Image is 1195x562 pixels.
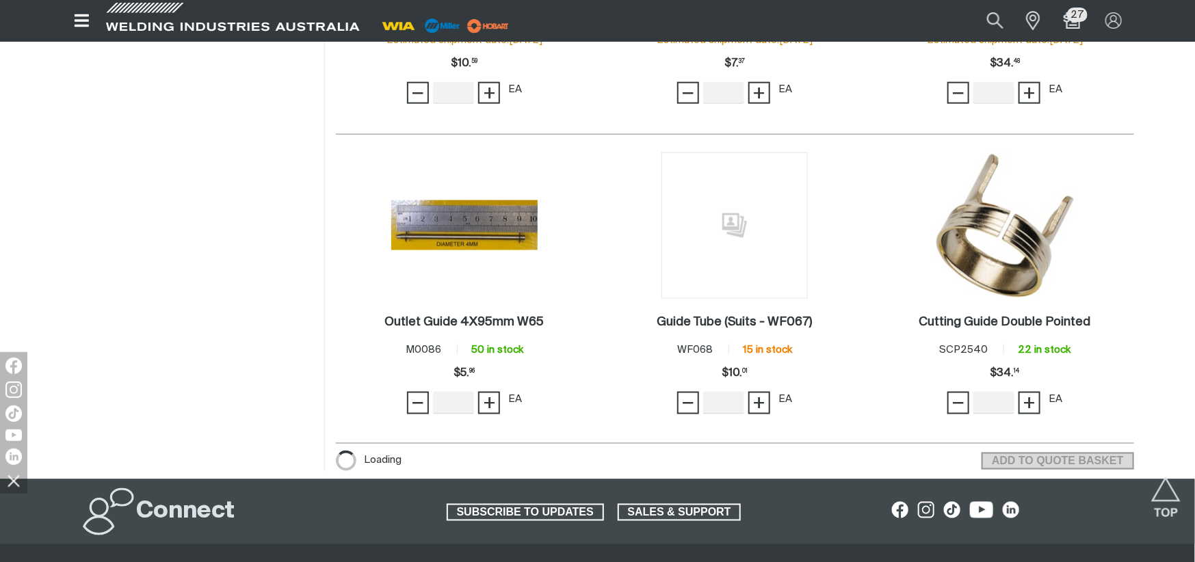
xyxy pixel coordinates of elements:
[412,391,425,414] span: −
[753,391,766,414] span: +
[451,50,477,77] div: Price
[932,152,1078,299] img: Cutting Guide Double Pointed
[619,504,740,522] span: SALES & SUPPORT
[137,497,235,527] h2: Connect
[919,316,1090,328] h2: Cutting Guide Double Pointed
[1151,477,1181,507] button: Scroll to top
[1014,369,1019,374] sup: 14
[722,360,748,387] div: Price
[1018,345,1071,355] span: 22 in stock
[657,316,812,328] h2: Guide Tube (Suits - WF067)
[778,392,792,407] div: EA
[722,360,748,387] span: $10.
[618,504,741,522] a: SALES & SUPPORT
[508,392,522,407] div: EA
[483,81,496,105] span: +
[677,345,713,355] span: WF068
[5,382,22,398] img: Instagram
[952,391,965,414] span: −
[1049,392,1062,407] div: EA
[454,360,475,387] div: Price
[384,315,544,330] a: Outlet Guide 4X95mm W65
[778,82,792,98] div: EA
[939,345,988,355] span: SCP2540
[990,360,1019,387] span: $34.
[990,50,1020,77] div: Price
[5,405,22,422] img: TikTok
[990,50,1020,77] span: $34.
[469,369,475,374] sup: 96
[463,16,513,36] img: miller
[972,5,1019,36] button: Search products
[952,81,965,105] span: −
[919,315,1090,330] a: Cutting Guide Double Pointed
[447,504,604,522] a: SUBSCRIBE TO UPDATES
[753,81,766,105] span: +
[483,391,496,414] span: +
[5,449,22,465] img: LinkedIn
[739,59,745,64] sup: 37
[724,50,745,77] span: $7.
[983,453,1132,470] span: ADD TO QUOTE BASKET
[657,35,813,45] span: Estimated shipment date: [DATE]
[990,360,1019,387] div: Price
[463,21,513,31] a: miller
[471,59,477,64] sup: 59
[682,391,695,414] span: −
[384,316,544,328] h2: Outlet Guide 4X95mm W65
[661,152,808,299] img: No image for this product
[5,429,22,441] img: YouTube
[1023,391,1036,414] span: +
[471,345,523,355] span: 50 in stock
[508,82,522,98] div: EA
[955,5,1019,36] input: Product name or item number...
[386,35,542,45] span: Estimated shipment date: [DATE]
[1049,82,1062,98] div: EA
[448,504,603,522] span: SUBSCRIBE TO UPDATES
[406,345,441,355] span: M0086
[982,449,1133,470] section: Add to cart control
[454,360,475,387] span: $5.
[657,315,812,330] a: Guide Tube (Suits - WF067)
[412,81,425,105] span: −
[1023,81,1036,105] span: +
[451,50,477,77] span: $10.
[927,35,1083,45] span: Estimated shipment date: [DATE]
[982,453,1133,470] button: Add selected products to the shopping cart
[682,81,695,105] span: −
[1014,59,1020,64] sup: 48
[391,200,538,250] img: Outlet Guide 4X95mm W65
[364,451,402,471] span: Loading
[743,345,792,355] span: 15 in stock
[2,469,25,492] img: hide socials
[742,369,748,374] sup: 01
[724,50,745,77] div: Price
[5,358,22,374] img: Facebook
